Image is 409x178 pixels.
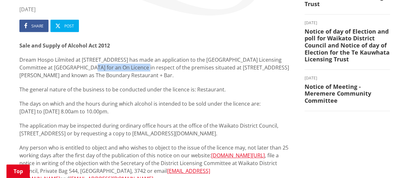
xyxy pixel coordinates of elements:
time: [DATE] [19,5,295,13]
h3: Notice of Meeting - Meremere Community Committee [305,83,390,104]
a: Post [50,20,79,32]
p: Dream Hospo Lilmited at [STREET_ADDRESS] has made an application to the [GEOGRAPHIC_DATA] Licensi... [19,56,295,79]
time: [DATE] [305,21,390,25]
iframe: Messenger Launcher [379,151,403,174]
a: Share [19,20,48,32]
span: Share [31,23,44,29]
a: [DOMAIN_NAME][URL] [211,152,265,159]
span: Post [64,23,74,29]
h3: Notice of day of Election and poll for Waikato District Council and Notice of day of Election for... [305,28,390,63]
a: [DATE] Notice of Meeting - Meremere Community Committee [305,76,390,104]
p: The application may be inspected during ordinary office hours at the office of the Waikato Distri... [19,122,295,137]
time: [DATE] [305,76,390,80]
a: [DATE] Notice of day of Election and poll for Waikato District Council and Notice of day of Elect... [305,21,390,63]
p: The general nature of the business to be conducted under the licence is: Restaurant. [19,86,295,93]
a: Top [6,164,30,178]
p: The days on which and the hours during which alcohol is intended to be sold under the licence are... [19,100,295,115]
strong: Sale and Supply of Alcohol Act 2012 [19,42,110,49]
